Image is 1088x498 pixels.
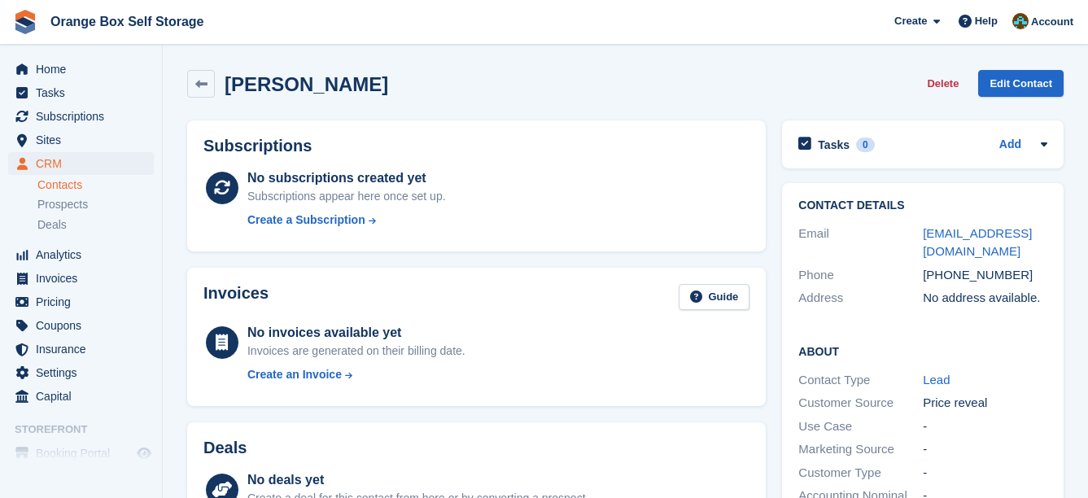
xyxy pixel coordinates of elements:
[36,267,133,290] span: Invoices
[247,470,588,490] div: No deals yet
[36,361,133,384] span: Settings
[856,138,875,152] div: 0
[36,314,133,337] span: Coupons
[975,13,998,29] span: Help
[8,58,154,81] a: menu
[8,290,154,313] a: menu
[923,417,1047,436] div: -
[247,323,465,343] div: No invoices available yet
[798,225,923,261] div: Email
[247,343,465,360] div: Invoices are generated on their billing date.
[923,464,1047,483] div: -
[247,212,446,229] a: Create a Subscription
[798,266,923,285] div: Phone
[8,267,154,290] a: menu
[36,81,133,104] span: Tasks
[798,289,923,308] div: Address
[1012,13,1029,29] img: Mike
[36,58,133,81] span: Home
[8,338,154,360] a: menu
[8,385,154,408] a: menu
[923,440,1047,459] div: -
[36,442,133,465] span: Booking Portal
[225,73,388,95] h2: [PERSON_NAME]
[247,212,365,229] div: Create a Subscription
[8,105,154,128] a: menu
[13,10,37,34] img: stora-icon-8386f47178a22dfd0bd8f6a31ec36ba5ce8667c1dd55bd0f319d3a0aa187defe.svg
[923,226,1032,259] a: [EMAIL_ADDRESS][DOMAIN_NAME]
[798,199,1047,212] h2: Contact Details
[8,243,154,266] a: menu
[37,197,88,212] span: Prospects
[798,440,923,459] div: Marketing Source
[37,196,154,213] a: Prospects
[818,138,850,152] h2: Tasks
[798,417,923,436] div: Use Case
[8,314,154,337] a: menu
[679,284,750,311] a: Guide
[247,168,446,188] div: No subscriptions created yet
[1031,14,1073,30] span: Account
[134,443,154,463] a: Preview store
[923,373,950,387] a: Lead
[8,129,154,151] a: menu
[798,394,923,413] div: Customer Source
[923,394,1047,413] div: Price reveal
[894,13,927,29] span: Create
[15,422,162,438] span: Storefront
[8,81,154,104] a: menu
[798,464,923,483] div: Customer Type
[36,385,133,408] span: Capital
[36,105,133,128] span: Subscriptions
[8,442,154,465] a: menu
[798,343,1047,359] h2: About
[36,290,133,313] span: Pricing
[923,266,1047,285] div: [PHONE_NUMBER]
[999,136,1021,155] a: Add
[247,366,465,383] a: Create an Invoice
[36,338,133,360] span: Insurance
[923,289,1047,308] div: No address available.
[37,217,67,233] span: Deals
[247,366,342,383] div: Create an Invoice
[37,216,154,234] a: Deals
[36,152,133,175] span: CRM
[8,152,154,175] a: menu
[203,439,247,457] h2: Deals
[36,129,133,151] span: Sites
[37,177,154,193] a: Contacts
[920,70,965,97] button: Delete
[247,188,446,205] div: Subscriptions appear here once set up.
[36,243,133,266] span: Analytics
[978,70,1064,97] a: Edit Contact
[203,137,749,155] h2: Subscriptions
[8,361,154,384] a: menu
[798,371,923,390] div: Contact Type
[44,8,211,35] a: Orange Box Self Storage
[203,284,269,311] h2: Invoices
